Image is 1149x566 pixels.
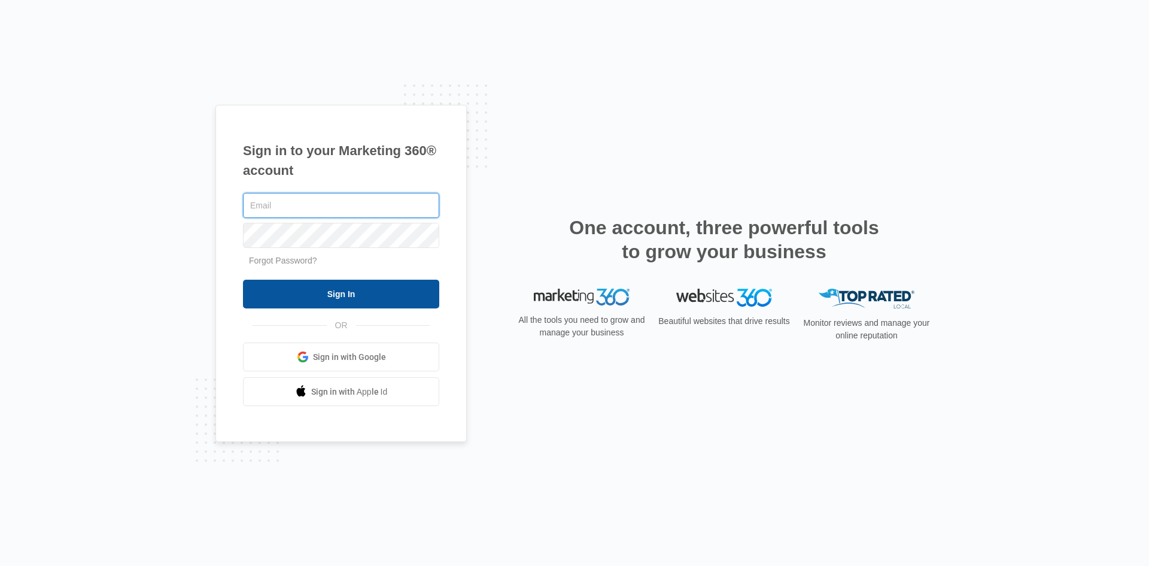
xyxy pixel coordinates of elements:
img: Top Rated Local [819,289,914,308]
img: Websites 360 [676,289,772,306]
p: Beautiful websites that drive results [657,315,791,328]
h1: Sign in to your Marketing 360® account [243,141,439,180]
input: Email [243,193,439,218]
p: Monitor reviews and manage your online reputation [800,317,934,342]
p: All the tools you need to grow and manage your business [515,314,649,339]
a: Sign in with Google [243,343,439,371]
h2: One account, three powerful tools to grow your business [566,216,883,264]
a: Forgot Password? [249,256,317,265]
a: Sign in with Apple Id [243,377,439,406]
img: Marketing 360 [534,289,630,305]
span: Sign in with Apple Id [311,386,388,398]
span: OR [327,319,356,332]
input: Sign In [243,280,439,308]
span: Sign in with Google [313,351,386,364]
